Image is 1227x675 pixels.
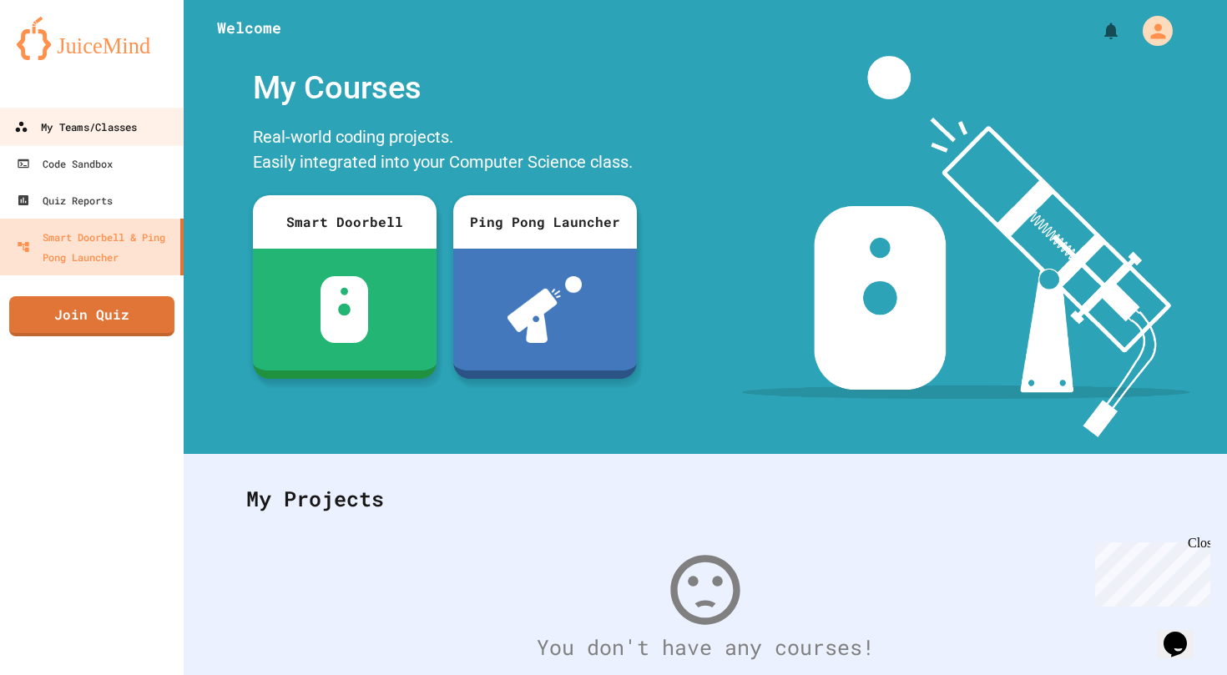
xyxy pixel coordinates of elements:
div: My Account [1125,12,1177,50]
div: Smart Doorbell [253,195,437,249]
div: My Teams/Classes [14,117,137,138]
div: Smart Doorbell & Ping Pong Launcher [17,227,174,267]
div: My Projects [230,466,1181,531]
iframe: chat widget [1088,536,1210,607]
div: My Notifications [1070,17,1125,45]
div: Ping Pong Launcher [453,195,637,249]
iframe: chat widget [1157,608,1210,658]
div: Code Sandbox [17,154,113,174]
img: banner-image-my-projects.png [742,56,1189,437]
div: Real-world coding projects. Easily integrated into your Computer Science class. [245,120,645,183]
div: Quiz Reports [17,190,113,210]
img: ppl-with-ball.png [507,276,582,343]
a: Join Quiz [9,296,174,336]
img: sdb-white.svg [321,276,368,343]
div: My Courses [245,56,645,120]
div: Chat with us now!Close [7,7,115,106]
img: logo-orange.svg [17,17,167,60]
div: You don't have any courses! [230,632,1181,663]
